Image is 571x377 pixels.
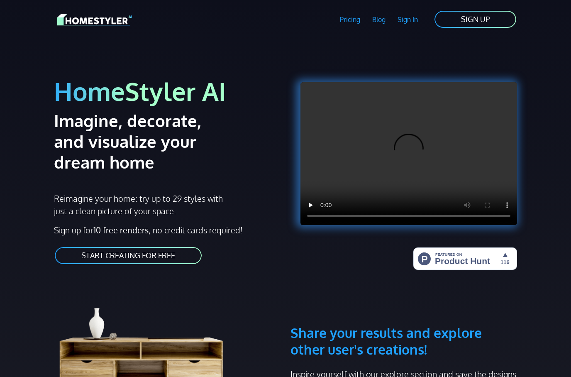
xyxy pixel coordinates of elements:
[54,246,203,265] a: START CREATING FOR FREE
[54,192,224,217] p: Reimagine your home: try up to 29 styles with just a clean picture of your space.
[366,10,391,29] a: Blog
[54,76,281,107] h1: HomeStyler AI
[54,224,281,236] p: Sign up for , no credit cards required!
[391,10,424,29] a: Sign In
[57,12,132,27] img: HomeStyler AI logo
[434,10,517,29] a: SIGN UP
[290,285,517,358] h3: Share your results and explore other user's creations!
[93,225,149,235] strong: 10 free renders
[413,247,517,270] img: HomeStyler AI - Interior Design Made Easy: One Click to Your Dream Home | Product Hunt
[54,110,235,172] h2: Imagine, decorate, and visualize your dream home
[334,10,366,29] a: Pricing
